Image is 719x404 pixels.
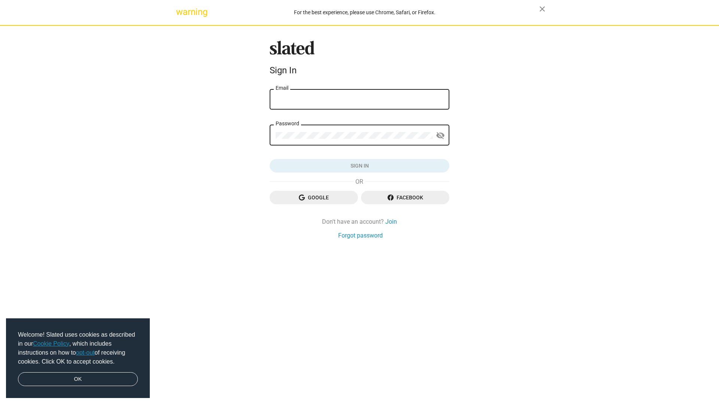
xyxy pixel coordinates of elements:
a: Join [385,218,397,226]
div: Sign In [270,65,449,76]
a: dismiss cookie message [18,372,138,386]
span: Google [276,191,352,204]
div: For the best experience, please use Chrome, Safari, or Firefox. [190,7,539,18]
sl-branding: Sign In [270,41,449,79]
a: Cookie Policy [33,340,69,347]
div: cookieconsent [6,318,150,398]
mat-icon: warning [176,7,185,16]
button: Google [270,191,358,204]
mat-icon: close [538,4,547,13]
button: Facebook [361,191,449,204]
a: Forgot password [338,232,383,239]
div: Don't have an account? [270,218,449,226]
span: Welcome! Slated uses cookies as described in our , which includes instructions on how to of recei... [18,330,138,366]
mat-icon: visibility_off [436,130,445,141]
button: Show password [433,128,448,143]
a: opt-out [76,349,95,356]
span: Facebook [367,191,443,204]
